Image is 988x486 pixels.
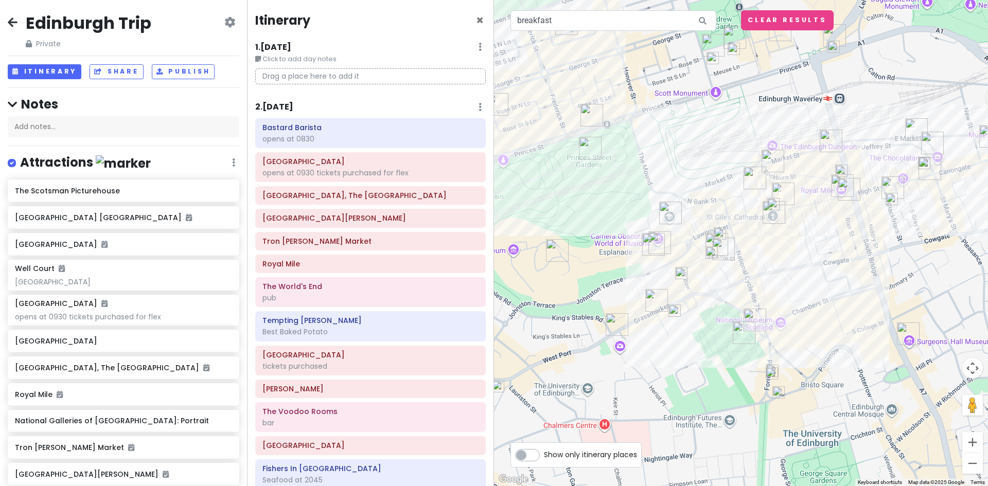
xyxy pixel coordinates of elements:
[908,479,964,485] span: Map data ©2025 Google
[698,30,729,61] div: The Ivy On The Square Edinburgh
[90,64,143,79] button: Share
[15,312,232,321] div: opens at 0930 tickets purchased for flex
[26,38,151,49] span: Private
[719,22,750,53] div: Dishoom Edinburgh
[262,464,479,473] h6: Fishers In The City
[816,125,846,156] div: The Scotsman Picturehouse
[262,259,479,268] h6: Royal Mile
[255,54,486,64] small: Click to add day notes
[15,443,232,452] h6: Tron [PERSON_NAME] Market
[971,479,985,485] a: Terms (opens in new tab)
[962,358,983,379] button: Map camera controls
[476,12,484,29] span: Close itinerary
[8,64,81,79] button: Itinerary
[255,68,486,84] p: Drag a place here to add it
[26,12,151,34] h2: Edinburgh Trip
[255,102,293,113] h6: 2 . [DATE]
[576,100,607,131] div: Princes Street
[15,277,232,286] div: [GEOGRAPHIC_DATA]
[262,123,479,132] h6: Bastard Barista
[8,116,239,138] div: Add notes...
[544,449,637,460] span: Show only itinerary places
[497,473,531,486] img: Google
[701,229,732,260] div: Victoria Street
[255,42,291,53] h6: 1 . [DATE]
[575,133,606,164] div: Princes Street Gardens
[819,20,850,51] div: Society Bar & Kitchen
[262,418,479,427] div: bar
[476,14,484,27] button: Close
[901,114,932,145] div: The Cocktail Geeks
[186,214,192,221] i: Added to itinerary
[729,317,760,348] div: Greyfriars Kirkyard Cemetery Edinburgh
[858,479,902,486] button: Keyboard shortcuts
[655,197,686,228] div: New College, The University of Edinburgh
[203,364,209,371] i: Added to itinerary
[59,265,65,272] i: Added to itinerary
[15,363,232,372] h6: [GEOGRAPHIC_DATA], The [GEOGRAPHIC_DATA]
[877,172,908,203] div: The Edinburgh Larder - Blackfriars Street
[914,153,945,184] div: The World's End
[152,64,215,79] button: Publish
[962,432,983,453] button: Zoom in
[255,12,310,28] h4: Itinerary
[917,128,948,158] div: Tempting Tattie
[262,362,479,371] div: tickets purchased
[262,293,479,302] div: pub
[15,240,232,249] h6: [GEOGRAPHIC_DATA]
[262,282,479,291] h6: The World's End
[741,10,834,30] button: Clear Results
[708,233,739,264] div: Commons Club Edinburgh
[551,8,582,39] div: Fishers In The City
[262,350,479,359] h6: Palace of Holyroodhouse
[638,229,669,260] div: The Scotch Whisky Experience
[768,178,799,209] div: The Real Mary King's Close
[962,453,983,474] button: Zoom out
[15,390,232,399] h6: Royal Mile
[893,318,924,349] div: Surgeons' Hall Museums
[482,89,513,120] div: Never Really Here
[757,146,788,176] div: The Milkman
[57,391,63,398] i: Added to itinerary
[644,227,675,258] div: Witchery by the Castle
[262,384,479,393] h6: Calton Hill
[15,416,232,425] h6: National Galleries of [GEOGRAPHIC_DATA]: Portrait
[15,336,232,346] h6: [GEOGRAPHIC_DATA]
[542,235,573,266] div: Edinburgh Castle
[739,304,770,335] div: Islander UK Edinburgh Workshop
[15,470,232,479] h6: [GEOGRAPHIC_DATA][PERSON_NAME]
[510,10,716,31] input: Search a place
[262,168,479,177] div: opens at 0930 tickets purchased for flex
[497,473,531,486] a: Open this area in Google Maps (opens a new window)
[15,299,108,308] h6: [GEOGRAPHIC_DATA]
[262,213,479,223] h6: St Giles' Cathedral
[262,157,479,166] h6: Edinburgh Castle
[15,186,232,195] h6: The Scotsman Picturehouse
[962,395,983,416] button: Drag Pegman onto the map to open Street View
[602,309,632,340] div: Mary's Milk Bar
[262,475,479,484] div: Seafood at 2045
[739,163,770,193] div: The Devil's Advocate
[15,264,65,273] h6: Well Court
[262,327,479,336] div: Best Baked Potato
[262,191,479,200] h6: New College, The University of Edinburgh
[834,174,864,205] div: Tron Kirk Market
[128,444,134,451] i: Added to itinerary
[101,300,108,307] i: Added to itinerary
[758,197,789,228] div: St Giles' Cathedral
[20,154,151,171] h4: Attractions
[262,407,479,416] h6: The Voodoo Rooms
[765,14,796,45] div: The Voodoo Rooms
[163,471,169,478] i: Added to itinerary
[262,441,479,450] h6: Princes Street
[262,237,479,246] h6: Tron Kirk Market
[262,316,479,325] h6: Tempting Tattie
[101,241,108,248] i: Added to itinerary
[262,134,479,143] div: opens at 0830
[15,213,232,222] h6: [GEOGRAPHIC_DATA] [GEOGRAPHIC_DATA]
[827,170,858,201] div: Royal Mile
[641,285,672,316] div: Grassmarket
[96,155,151,171] img: marker
[8,96,239,112] h4: Notes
